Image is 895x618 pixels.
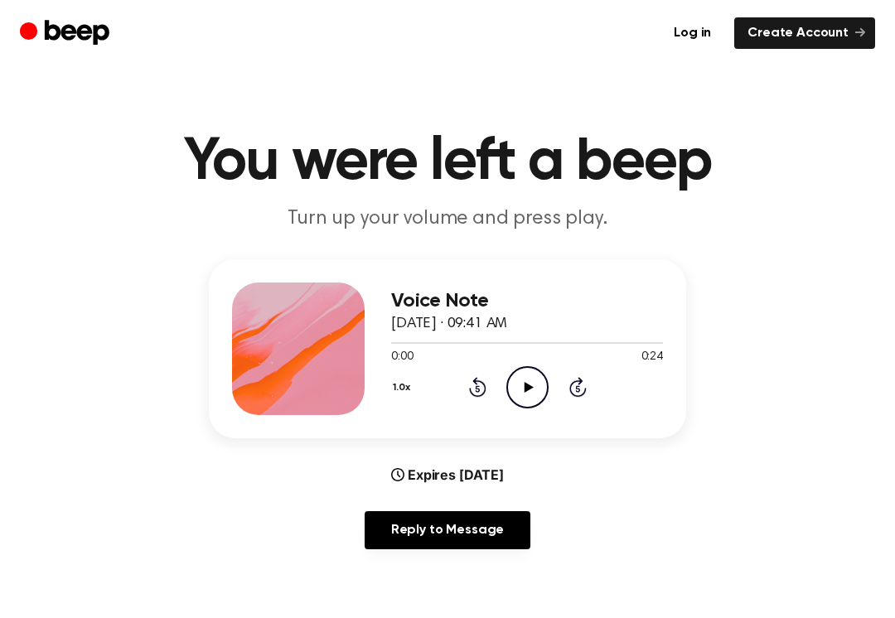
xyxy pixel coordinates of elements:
h1: You were left a beep [23,133,872,192]
p: Turn up your volume and press play. [129,205,766,233]
span: 0:24 [641,349,663,366]
a: Log in [660,17,724,49]
button: 1.0x [391,374,417,402]
a: Beep [20,17,114,50]
span: 0:00 [391,349,413,366]
a: Reply to Message [365,511,530,549]
h3: Voice Note [391,290,663,312]
a: Create Account [734,17,875,49]
div: Expires [DATE] [391,465,504,485]
span: [DATE] · 09:41 AM [391,316,507,331]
